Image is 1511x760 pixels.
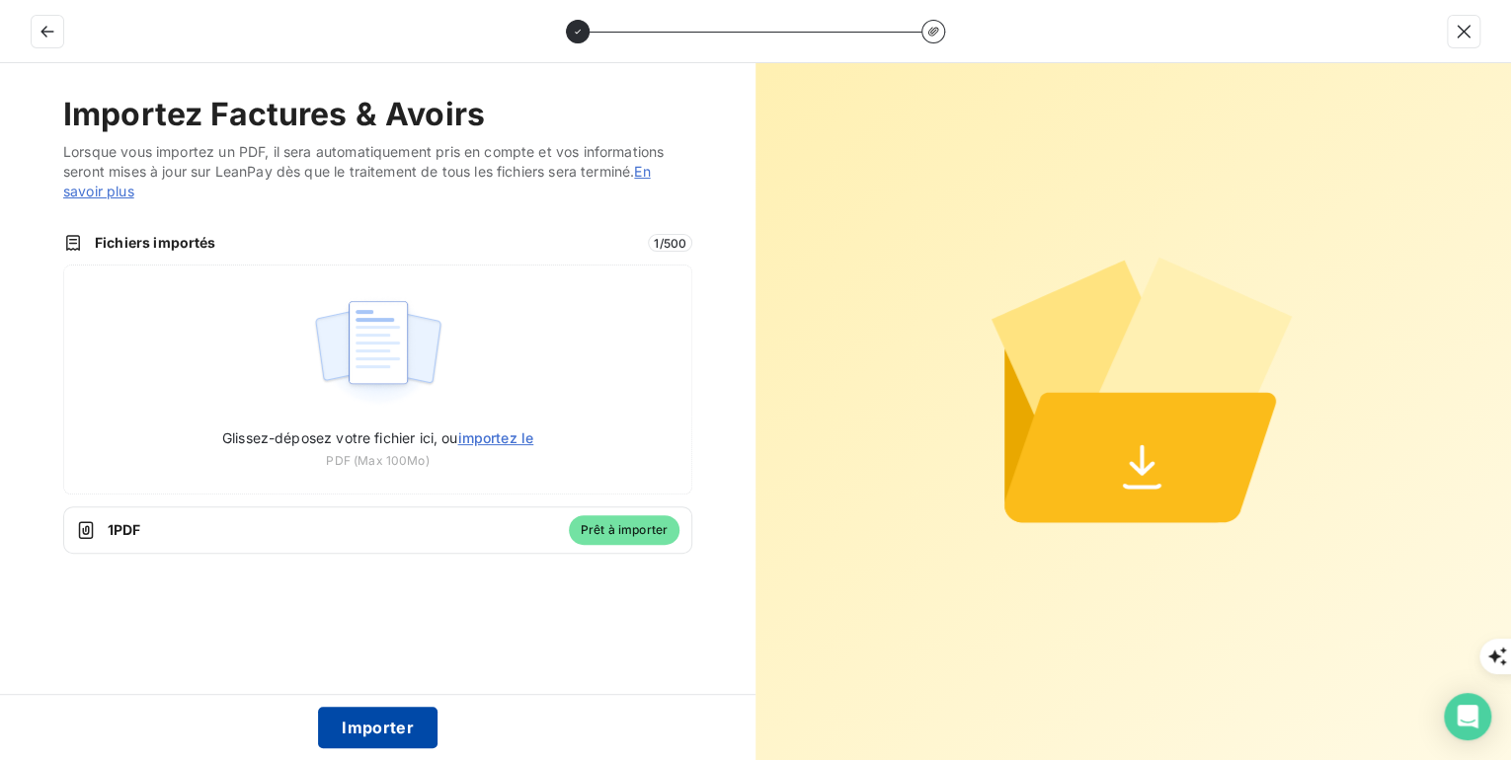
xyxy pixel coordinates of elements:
img: illustration [312,289,443,416]
span: Glissez-déposez votre fichier ici, ou [222,429,533,446]
div: Open Intercom Messenger [1444,693,1491,740]
h2: Importez Factures & Avoirs [63,95,692,134]
span: Fichiers importés [95,233,636,253]
button: Importer [318,707,437,748]
span: Lorsque vous importez un PDF, il sera automatiquement pris en compte et vos informations seront m... [63,142,692,201]
span: 1 / 500 [648,234,692,252]
span: importez le [457,429,533,446]
span: 1 PDF [108,520,557,540]
span: PDF (Max 100Mo) [326,452,429,470]
span: Prêt à importer [569,515,679,545]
